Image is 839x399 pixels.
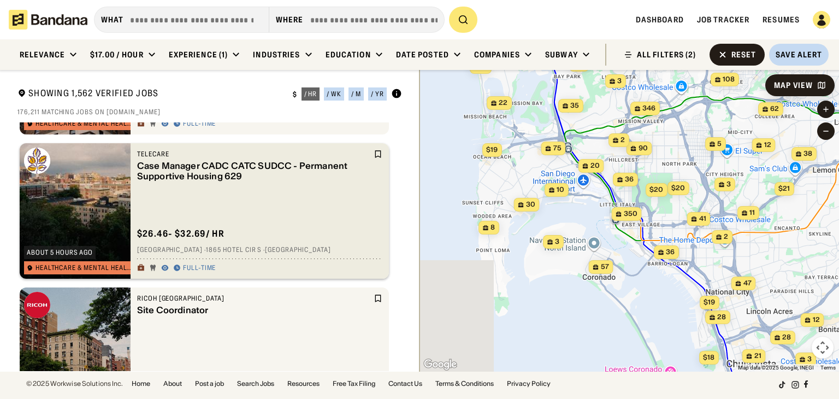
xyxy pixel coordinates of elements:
img: Telecare logo [24,148,50,174]
div: Case Manager CADC CATC SUDCC - Permanent Supportive Housing 629 [137,161,371,181]
span: 3 [807,355,812,364]
div: Showing 1,562 Verified Jobs [17,87,284,101]
div: Subway [545,50,578,60]
span: 90 [639,144,648,153]
span: 20 [590,161,600,171]
span: $20 [649,185,663,193]
span: 62 [770,104,779,114]
div: what [101,15,123,25]
a: About [163,380,182,387]
span: $18 [703,353,714,361]
span: 5 [717,139,722,149]
div: Telecare [137,150,371,159]
span: 38 [803,149,812,159]
span: 3 [555,237,559,247]
div: $17.00 / hour [90,50,144,60]
span: 28 [717,313,726,322]
a: Home [132,380,150,387]
span: 12 [813,315,820,325]
a: Resumes [763,15,800,25]
div: Healthcare & Mental Health [36,265,132,271]
div: / hr [304,91,317,97]
div: Healthcare & Mental Health [36,120,132,127]
div: Experience (1) [169,50,228,60]
div: Companies [474,50,520,60]
a: Dashboard [636,15,684,25]
a: Free Tax Filing [333,380,375,387]
div: Ricoh [GEOGRAPHIC_DATA] [137,294,371,303]
span: $20 [671,184,685,192]
a: Job Tracker [697,15,749,25]
span: 3 [726,180,731,189]
span: 41 [699,214,706,224]
span: 3 [617,77,622,86]
span: $19 [486,145,498,154]
div: Save Alert [776,50,822,60]
a: Open this area in Google Maps (opens a new window) [422,357,458,372]
div: grid [17,122,402,371]
span: 47 [743,279,752,288]
span: 57 [601,262,609,272]
div: ALL FILTERS (2) [637,51,696,58]
div: about 5 hours ago [27,249,93,256]
div: / m [351,91,361,97]
div: Education [326,50,371,60]
span: 10 [557,185,564,195]
img: Bandana logotype [9,10,87,30]
span: 108 [723,75,735,84]
a: Privacy Policy [507,380,551,387]
img: Ricoh USA logo [24,292,50,318]
div: 176,211 matching jobs on [DOMAIN_NAME] [17,108,402,116]
span: Map data ©2025 Google, INEGI [738,365,814,371]
span: 36 [666,248,675,257]
div: [GEOGRAPHIC_DATA] · 1865 Hotel Cir S · [GEOGRAPHIC_DATA] [137,246,382,255]
img: Google [422,357,458,372]
a: Contact Us [388,380,422,387]
span: 350 [624,209,637,219]
div: Map View [774,81,813,89]
div: Full-time [183,264,216,273]
div: Reset [731,51,757,58]
span: 346 [642,104,655,113]
span: 28 [782,333,791,342]
span: 36 [625,175,634,184]
div: / yr [371,91,384,97]
span: 30 [526,200,535,209]
span: 2 [724,232,728,242]
div: Date Posted [396,50,449,60]
span: 12 [764,140,771,150]
span: $21 [778,184,790,192]
a: Post a job [195,380,224,387]
div: Where [276,15,304,25]
div: / wk [327,91,341,97]
a: Search Jobs [237,380,274,387]
a: Terms & Conditions [435,380,494,387]
div: Full-time [183,120,216,128]
span: $19 [704,298,715,306]
span: 2 [621,136,625,145]
a: Terms (opens in new tab) [820,365,836,371]
span: 11 [749,208,755,218]
a: Resources [287,380,320,387]
span: 21 [754,351,761,361]
div: Site Coordinator [137,305,371,315]
div: Relevance [20,50,65,60]
div: © 2025 Workwise Solutions Inc. [26,380,123,387]
div: Industries [253,50,300,60]
span: 22 [499,98,507,108]
div: $ 26.46 - $32.69 / hr [137,228,224,239]
button: Map camera controls [812,337,834,359]
span: 75 [553,144,562,153]
div: $ [293,90,297,99]
span: 8 [491,223,495,232]
span: 35 [570,101,579,110]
